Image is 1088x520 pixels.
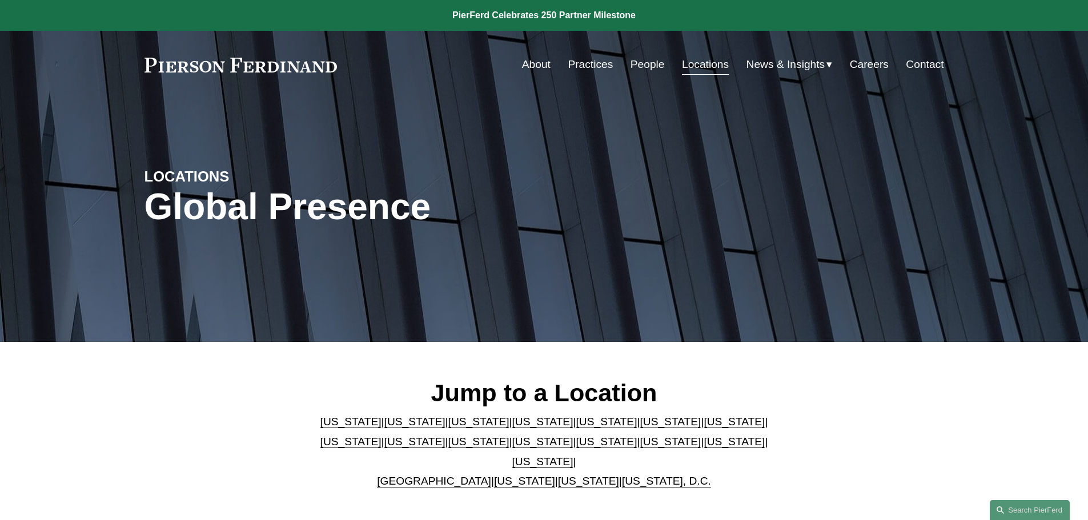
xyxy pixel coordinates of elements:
a: Locations [682,54,729,75]
a: Search this site [990,500,1070,520]
a: [US_STATE] [448,416,509,428]
a: [US_STATE] [494,475,555,487]
h4: LOCATIONS [144,167,344,186]
a: [US_STATE] [576,436,637,448]
a: Contact [906,54,944,75]
a: [US_STATE] [704,436,765,448]
a: [US_STATE] [384,416,445,428]
a: [US_STATE] [640,416,701,428]
a: [US_STATE] [384,436,445,448]
a: Careers [850,54,889,75]
a: [US_STATE] [512,455,573,467]
h2: Jump to a Location [311,378,777,408]
span: News & Insights [746,55,825,75]
a: [US_STATE] [320,436,382,448]
a: [US_STATE] [320,416,382,428]
a: [US_STATE] [448,436,509,448]
a: [US_STATE] [558,475,619,487]
a: People [631,54,665,75]
a: Practices [568,54,613,75]
a: [US_STATE] [512,436,573,448]
a: About [522,54,551,75]
a: [US_STATE] [576,416,637,428]
a: [US_STATE] [512,416,573,428]
a: [US_STATE] [704,416,765,428]
h1: Global Presence [144,186,677,228]
p: | | | | | | | | | | | | | | | | | | [311,412,777,491]
a: [US_STATE] [640,436,701,448]
a: [GEOGRAPHIC_DATA] [377,475,491,487]
a: folder dropdown [746,54,833,75]
a: [US_STATE], D.C. [622,475,711,487]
